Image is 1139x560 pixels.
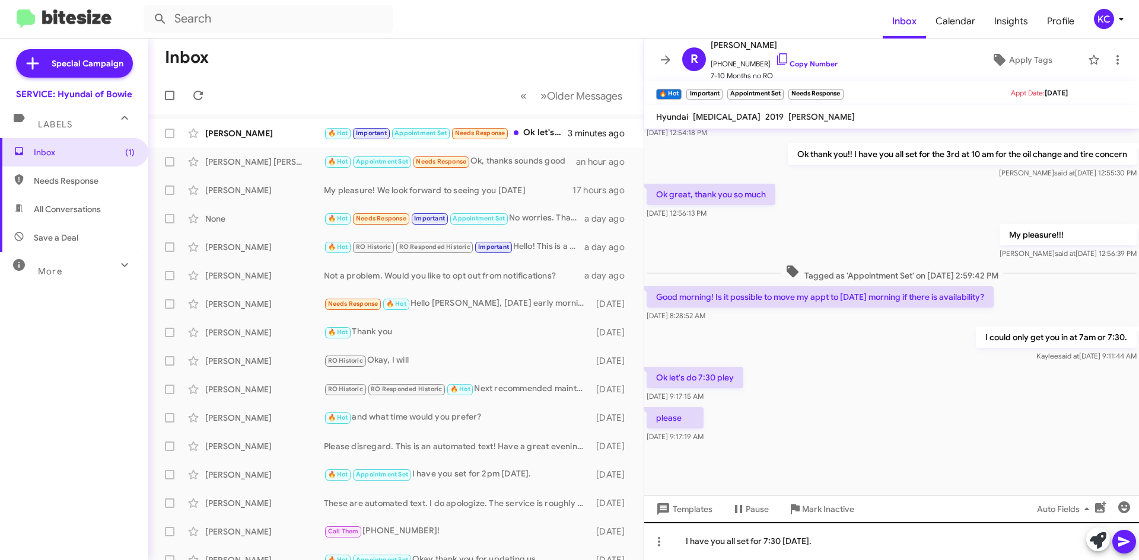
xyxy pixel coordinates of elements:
[453,215,505,222] span: Appointment Set
[324,155,576,168] div: Ok, thanks sounds good
[324,524,590,538] div: [PHONE_NUMBER]!
[328,385,363,393] span: RO Historic
[205,383,324,395] div: [PERSON_NAME]
[34,203,101,215] span: All Conversations
[386,300,406,308] span: 🔥 Hot
[371,385,442,393] span: RO Responded Historic
[328,129,348,137] span: 🔥 Hot
[778,498,864,520] button: Mark Inactive
[1000,224,1137,245] p: My pleasure!!!
[654,498,712,520] span: Templates
[328,414,348,421] span: 🔥 Hot
[590,298,634,310] div: [DATE]
[324,297,590,311] div: Hello [PERSON_NAME], [DATE] early morning I would like for you guys to order me a tire as well. T...
[34,146,135,158] span: Inbox
[324,382,590,396] div: Next recommended maintenance is at 37,500 miles for an Oil change, tire rotation, climate control...
[205,412,324,424] div: [PERSON_NAME]
[1055,249,1076,258] span: said at
[38,266,62,277] span: More
[34,232,78,244] span: Save a Deal
[590,412,634,424] div: [DATE]
[656,111,688,122] span: Hyundai
[205,327,324,338] div: [PERSON_NAME]
[144,5,393,33] input: Search
[775,59,838,68] a: Copy Number
[711,52,838,70] span: [PHONE_NUMBER]
[647,128,707,137] span: [DATE] 12:54:18 PM
[960,49,1082,71] button: Apply Tags
[324,411,590,424] div: and what time would you prefer?
[205,184,324,196] div: [PERSON_NAME]
[1036,351,1137,360] span: Kaylee [DATE] 9:11:44 AM
[590,327,634,338] div: [DATE]
[414,215,445,222] span: Important
[205,469,324,481] div: [PERSON_NAME]
[590,355,634,367] div: [DATE]
[1009,49,1052,71] span: Apply Tags
[590,497,634,509] div: [DATE]
[399,243,470,251] span: RO Responded Historic
[999,168,1137,177] span: [PERSON_NAME] [DATE] 12:55:30 PM
[1027,498,1103,520] button: Auto Fields
[788,89,843,100] small: Needs Response
[584,241,634,253] div: a day ago
[328,215,348,222] span: 🔥 Hot
[576,156,634,168] div: an hour ago
[590,383,634,395] div: [DATE]
[324,212,584,225] div: No worries. Thank you 😊
[455,129,505,137] span: Needs Response
[540,88,547,103] span: »
[34,175,135,187] span: Needs Response
[711,38,838,52] span: [PERSON_NAME]
[722,498,778,520] button: Pause
[205,526,324,537] div: [PERSON_NAME]
[647,209,707,217] span: [DATE] 12:56:13 PM
[324,126,568,140] div: Ok let's do 7:30 pley
[647,407,704,428] p: please
[205,298,324,310] div: [PERSON_NAME]
[584,213,634,225] div: a day ago
[205,270,324,281] div: [PERSON_NAME]
[328,471,348,478] span: 🔥 Hot
[52,57,123,69] span: Special Campaign
[788,111,855,122] span: [PERSON_NAME]
[644,498,722,520] button: Templates
[328,328,348,336] span: 🔥 Hot
[205,241,324,253] div: [PERSON_NAME]
[1058,351,1079,360] span: said at
[356,215,406,222] span: Needs Response
[547,89,622,103] span: Older Messages
[324,354,590,367] div: Okay, I will
[1038,4,1084,39] a: Profile
[572,184,634,196] div: 17 hours ago
[584,270,634,281] div: a day ago
[450,385,470,393] span: 🔥 Hot
[533,84,629,108] button: Next
[656,89,682,100] small: 🔥 Hot
[1094,9,1114,29] div: KC
[644,522,1139,560] div: I have you all set for 7:30 [DATE].
[693,111,761,122] span: [MEDICAL_DATA]
[781,264,1003,281] span: Tagged as 'Appointment Set' on [DATE] 2:59:42 PM
[590,440,634,452] div: [DATE]
[985,4,1038,39] a: Insights
[205,213,324,225] div: None
[788,143,1137,165] p: Ok thank you!! I have you all set for the 3rd at 10 am for the oil change and tire concern
[1084,9,1126,29] button: KC
[125,146,135,158] span: (1)
[205,497,324,509] div: [PERSON_NAME]
[328,158,348,165] span: 🔥 Hot
[324,184,572,196] div: My pleasure! We look forward to seeing you [DATE]
[647,184,775,205] p: Ok great, thank you so much
[324,270,584,281] div: Not a problem. Would you like to opt out from notifications?
[711,70,838,82] span: 7-10 Months no RO
[727,89,784,100] small: Appointment Set
[514,84,629,108] nav: Page navigation example
[205,440,324,452] div: [PERSON_NAME]
[926,4,985,39] a: Calendar
[765,111,784,122] span: 2019
[38,119,72,130] span: Labels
